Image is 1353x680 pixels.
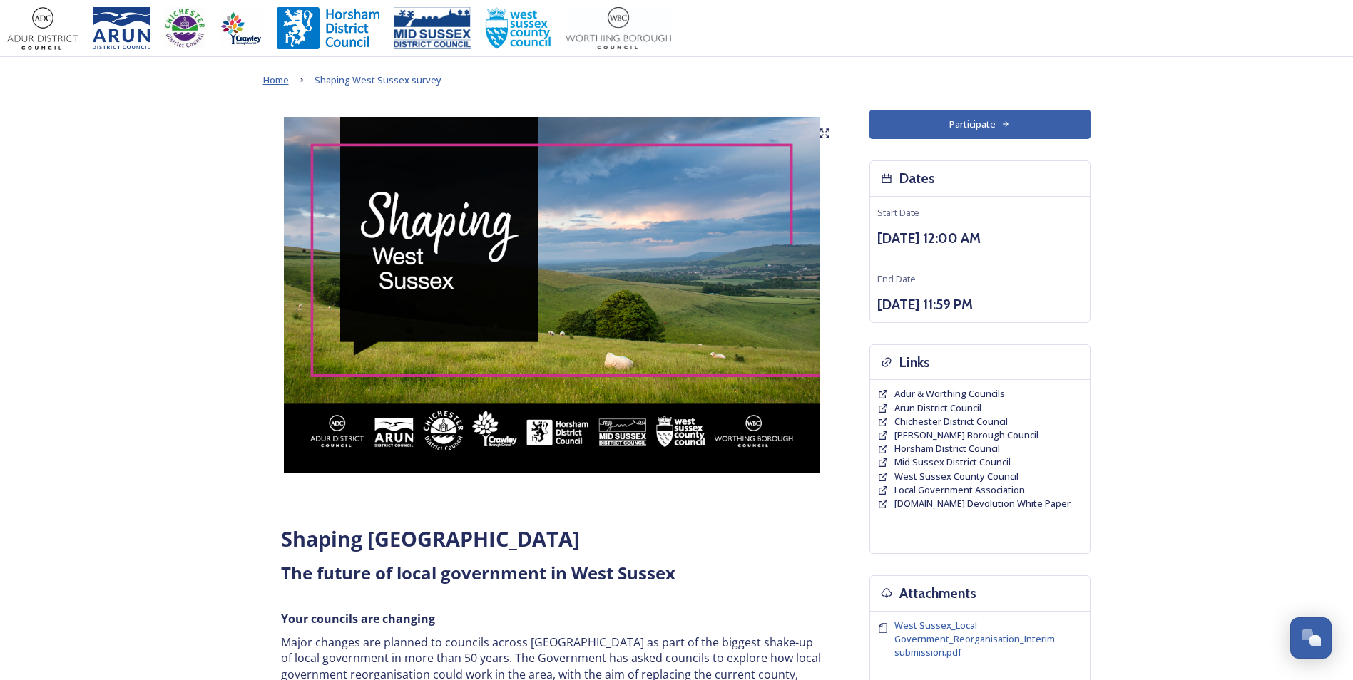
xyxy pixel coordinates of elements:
[899,352,930,373] h3: Links
[1290,617,1332,659] button: Open Chat
[263,73,289,86] span: Home
[894,497,1071,510] a: [DOMAIN_NAME] Devolution White Paper
[281,525,580,552] strong: Shaping [GEOGRAPHIC_DATA]
[894,387,1005,401] a: Adur & Worthing Councils
[877,272,916,285] span: End Date
[894,455,1011,468] span: Mid Sussex District Council
[894,428,1038,442] a: [PERSON_NAME] Borough Council
[877,206,919,219] span: Start Date
[899,583,976,604] h3: Attachments
[869,110,1091,139] button: Participate
[894,401,981,414] span: Arun District Council
[894,442,1000,455] span: Horsham District Council
[277,7,379,50] img: Horsham%20DC%20Logo.jpg
[566,7,671,50] img: Worthing_Adur%20%281%29.jpg
[877,294,1083,315] h3: [DATE] 11:59 PM
[7,7,78,50] img: Adur%20logo%20%281%29.jpeg
[894,387,1005,400] span: Adur & Worthing Councils
[164,7,205,50] img: CDC%20Logo%20-%20you%20may%20have%20a%20better%20version.jpg
[894,428,1038,441] span: [PERSON_NAME] Borough Council
[281,561,675,584] strong: The future of local government in West Sussex
[894,415,1008,428] a: Chichester District Council
[894,455,1011,469] a: Mid Sussex District Council
[899,168,935,189] h3: Dates
[93,7,150,50] img: Arun%20District%20Council%20logo%20blue%20CMYK.jpg
[894,483,1025,496] span: Local Government Association
[485,7,552,50] img: WSCCPos-Spot-25mm.jpg
[220,7,262,50] img: Crawley%20BC%20logo.jpg
[281,611,435,627] strong: Your councils are changing
[315,73,441,86] span: Shaping West Sussex survey
[263,71,289,88] a: Home
[894,401,981,415] a: Arun District Council
[894,470,1018,483] a: West Sussex County Council
[894,619,1055,659] span: West Sussex_Local Government_Reorganisation_Interim submission.pdf
[315,71,441,88] a: Shaping West Sussex survey
[894,483,1025,497] a: Local Government Association
[394,7,471,50] img: 150ppimsdc%20logo%20blue.png
[894,442,1000,455] a: Horsham District Council
[877,228,1083,249] h3: [DATE] 12:00 AM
